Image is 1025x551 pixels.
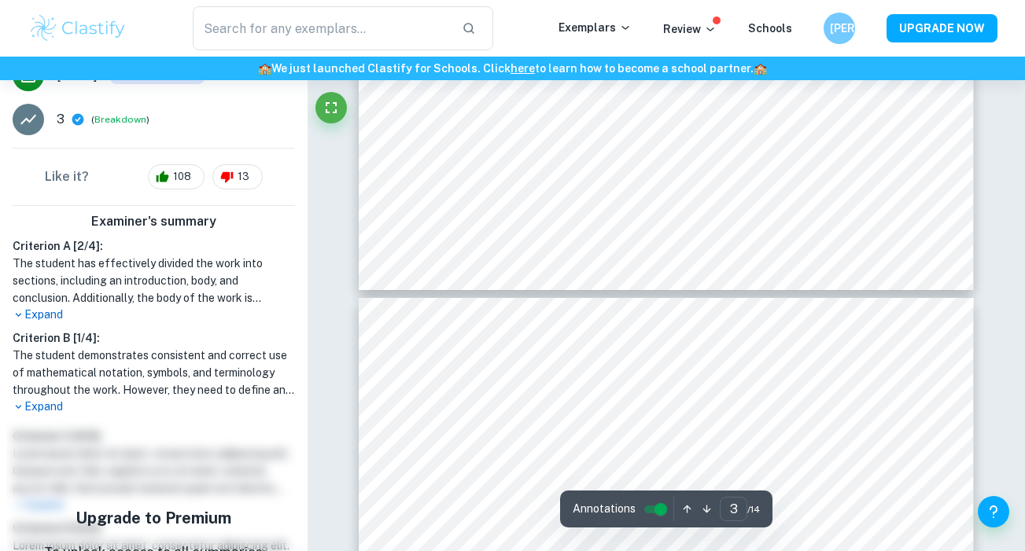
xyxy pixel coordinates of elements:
p: Expand [13,307,295,323]
h6: Examiner's summary [6,212,301,231]
div: 108 [148,164,205,189]
p: Exemplars [559,19,632,36]
button: [PERSON_NAME] [824,13,855,44]
span: 🏫 [258,62,271,75]
a: Schools [748,22,792,35]
h6: Criterion B [ 1 / 4 ]: [13,329,295,347]
span: ( ) [91,112,149,127]
button: Help and Feedback [978,496,1009,527]
h5: Upgrade to Premium [44,506,263,530]
a: here [511,62,535,75]
h1: The student demonstrates consistent and correct use of mathematical notation, symbols, and termin... [13,347,295,399]
div: 13 [212,164,263,189]
span: 13 [229,169,258,185]
h6: [PERSON_NAME] [830,20,848,37]
img: Clastify logo [28,13,128,44]
button: UPGRADE NOW [887,14,997,42]
p: Review [663,20,717,38]
p: Expand [13,399,295,415]
p: 3 [57,110,65,129]
button: Fullscreen [315,92,347,123]
h6: We just launched Clastify for Schools. Click to learn how to become a school partner. [3,60,1022,77]
span: 🏫 [754,62,767,75]
h6: Like it? [45,167,89,186]
h6: Criterion A [ 2 / 4 ]: [13,237,295,255]
button: Breakdown [94,112,146,127]
input: Search for any exemplars... [193,6,450,50]
span: / 14 [747,502,760,516]
h1: The student has effectively divided the work into sections, including an introduction, body, and ... [13,255,295,307]
span: 108 [164,169,200,185]
span: Annotations [573,501,636,517]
